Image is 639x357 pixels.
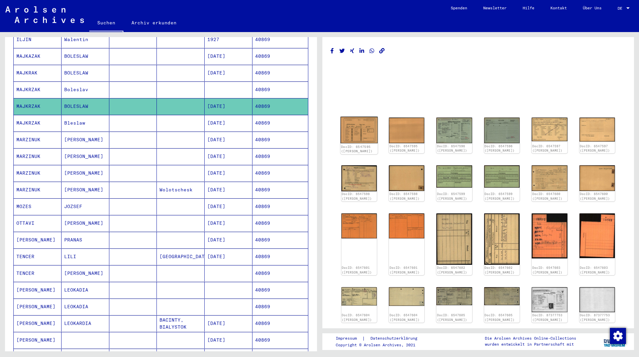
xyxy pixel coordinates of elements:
[252,98,308,115] mat-cell: 40869
[437,266,467,274] a: DocID: 6547602 ([PERSON_NAME])
[5,6,84,23] img: Arolsen_neg.svg
[389,213,424,238] img: 002.jpg
[205,315,252,332] mat-cell: [DATE]
[532,192,562,200] a: DocID: 6547600 ([PERSON_NAME])
[14,65,62,81] mat-cell: MAJKRAK
[610,328,626,344] img: Zustimmung ändern
[532,287,567,313] img: 001.jpg
[532,266,562,274] a: DocID: 6547603 ([PERSON_NAME])
[484,287,520,305] img: 002.jpg
[484,165,520,188] img: 002.jpg
[389,287,424,306] img: 002.jpg
[252,132,308,148] mat-cell: 40869
[336,335,362,342] a: Impressum
[252,115,308,131] mat-cell: 40869
[62,299,109,315] mat-cell: LEOKADIA
[390,192,420,200] a: DocID: 6547598 ([PERSON_NAME])
[157,182,205,198] mat-cell: Wolotschesk
[532,165,567,191] img: 001.jpg
[358,47,365,55] button: Share on LinkedIn
[14,48,62,64] mat-cell: MAJKAZAK
[14,115,62,131] mat-cell: MAJKRZAK
[14,315,62,332] mat-cell: [PERSON_NAME]
[618,6,625,11] span: DE
[62,31,109,48] mat-cell: Walentin
[532,144,562,153] a: DocID: 6547597 ([PERSON_NAME])
[436,287,472,305] img: 001.jpg
[252,165,308,181] mat-cell: 40869
[579,165,615,191] img: 002.jpg
[14,232,62,248] mat-cell: [PERSON_NAME]
[14,299,62,315] mat-cell: [PERSON_NAME]
[252,215,308,231] mat-cell: 40869
[485,144,515,153] a: DocID: 6547596 ([PERSON_NAME])
[14,332,62,348] mat-cell: [PERSON_NAME]
[62,198,109,215] mat-cell: JOZSEF
[532,118,567,141] img: 001.jpg
[580,313,610,322] a: DocID: 87377753 ([PERSON_NAME])
[14,81,62,98] mat-cell: MAJKRZAK
[252,81,308,98] mat-cell: 40869
[342,192,372,200] a: DocID: 6547598 ([PERSON_NAME])
[205,165,252,181] mat-cell: [DATE]
[580,266,610,274] a: DocID: 6547603 ([PERSON_NAME])
[349,47,356,55] button: Share on Xing
[252,182,308,198] mat-cell: 40869
[205,132,252,148] mat-cell: [DATE]
[62,65,109,81] mat-cell: BOLESLAW
[205,198,252,215] mat-cell: [DATE]
[62,148,109,165] mat-cell: [PERSON_NAME]
[205,31,252,48] mat-cell: 1927
[342,266,372,274] a: DocID: 6547601 ([PERSON_NAME])
[252,198,308,215] mat-cell: 40869
[390,266,420,274] a: DocID: 6547601 ([PERSON_NAME])
[205,115,252,131] mat-cell: [DATE]
[329,47,336,55] button: Share on Facebook
[252,265,308,282] mat-cell: 40869
[485,335,576,341] p: Die Arolsen Archives Online-Collections
[89,15,123,32] a: Suchen
[14,198,62,215] mat-cell: MOZES
[437,192,467,200] a: DocID: 6547599 ([PERSON_NAME])
[205,182,252,198] mat-cell: [DATE]
[389,165,424,191] img: 002.jpg
[14,215,62,231] mat-cell: OTTAVI
[252,48,308,64] mat-cell: 40869
[341,165,377,191] img: 001.jpg
[252,315,308,332] mat-cell: 40869
[341,213,377,238] img: 001.jpg
[579,118,615,142] img: 002.jpg
[532,213,567,258] img: 001.jpg
[342,313,372,322] a: DocID: 6547604 ([PERSON_NAME])
[62,165,109,181] mat-cell: [PERSON_NAME]
[390,313,420,322] a: DocID: 6547604 ([PERSON_NAME])
[485,313,515,322] a: DocID: 6547605 ([PERSON_NAME])
[437,144,467,153] a: DocID: 6547596 ([PERSON_NAME])
[14,265,62,282] mat-cell: TENCER
[368,47,376,55] button: Share on WhatsApp
[336,335,425,342] div: |
[205,148,252,165] mat-cell: [DATE]
[532,313,562,322] a: DocID: 87377753 ([PERSON_NAME])
[205,248,252,265] mat-cell: [DATE]
[252,65,308,81] mat-cell: 40869
[485,192,515,200] a: DocID: 6547599 ([PERSON_NAME])
[252,232,308,248] mat-cell: 40869
[62,232,109,248] mat-cell: PRANAS
[62,215,109,231] mat-cell: [PERSON_NAME]
[436,118,472,143] img: 001.jpg
[14,132,62,148] mat-cell: MARZINUK
[62,115,109,131] mat-cell: Bleslaw
[252,31,308,48] mat-cell: 40869
[602,333,627,350] img: yv_logo.png
[62,98,109,115] mat-cell: BOLESLAW
[339,47,346,55] button: Share on Twitter
[252,299,308,315] mat-cell: 40869
[340,117,378,144] img: 001.jpg
[205,215,252,231] mat-cell: [DATE]
[437,313,467,322] a: DocID: 6547605 ([PERSON_NAME])
[580,144,610,153] a: DocID: 6547597 ([PERSON_NAME])
[436,165,472,188] img: 001.jpg
[62,81,109,98] mat-cell: Boleslav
